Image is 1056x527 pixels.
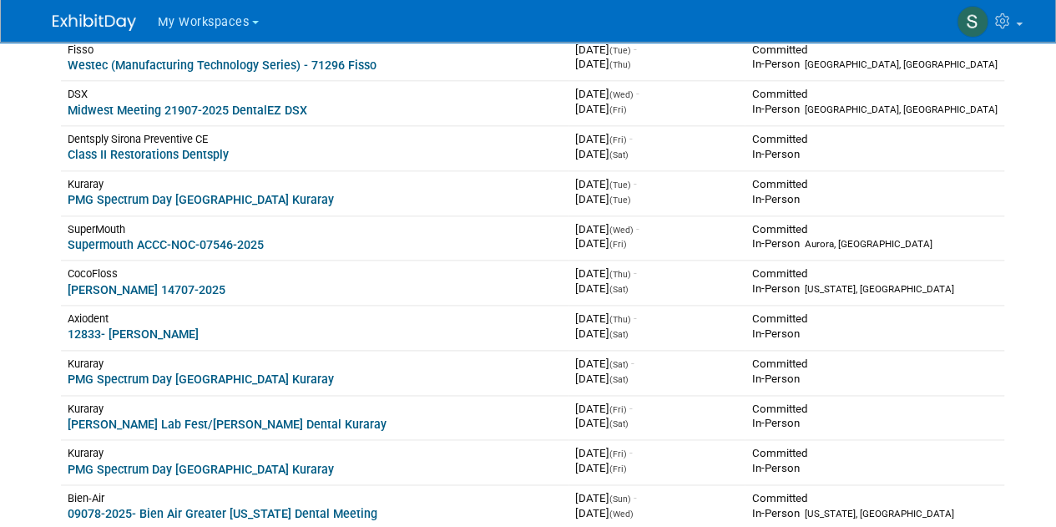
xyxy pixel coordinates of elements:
[636,223,639,236] span: -
[68,132,563,146] div: Dentsply Sirona Preventive CE
[53,14,136,31] img: ExhibitDay
[609,464,627,474] span: (Fri)
[804,283,953,295] span: [US_STATE], [GEOGRAPHIC_DATA]
[636,88,639,100] span: -
[751,43,997,58] div: Committed
[634,492,637,504] span: -
[609,314,631,325] span: (Thu)
[68,193,334,206] a: PMG Spectrum Day [GEOGRAPHIC_DATA] Kuraray
[68,43,563,57] div: Fisso
[804,508,953,519] span: [US_STATE], [GEOGRAPHIC_DATA]
[68,283,225,296] a: [PERSON_NAME] 14707-2025
[575,416,738,431] div: [DATE]
[609,418,629,429] span: (Sat)
[634,178,637,190] span: -
[804,238,932,250] span: Aurora, [GEOGRAPHIC_DATA]
[609,374,629,385] span: (Sat)
[609,269,631,280] span: (Thu)
[751,446,997,461] div: Committed
[568,215,745,261] td: [DATE]
[68,238,264,251] a: Supermouth ACCC-NOC-07546-2025
[609,180,631,190] span: (Tue)
[68,372,334,386] a: PMG Spectrum Day [GEOGRAPHIC_DATA] Kuraray
[568,440,745,485] td: [DATE]
[575,372,738,387] div: [DATE]
[631,357,634,370] span: -
[609,134,627,145] span: (Fri)
[751,491,997,506] div: Committed
[609,225,634,236] span: (Wed)
[568,170,745,215] td: [DATE]
[751,372,997,387] div: In-Person
[609,359,629,370] span: (Sat)
[609,494,631,504] span: (Sun)
[751,312,997,327] div: Committed
[751,357,997,372] div: Committed
[68,58,376,72] a: Westec (Manufacturing Technology Series) - 71296 Fisso
[751,281,997,296] div: In-Person
[68,357,563,371] div: Kuraray
[751,87,997,102] div: Committed
[751,132,997,147] div: Committed
[629,403,633,415] span: -
[804,58,997,70] span: [GEOGRAPHIC_DATA], [GEOGRAPHIC_DATA]
[568,261,745,306] td: [DATE]
[575,461,738,476] div: [DATE]
[575,147,738,162] div: [DATE]
[68,463,334,476] a: PMG Spectrum Day [GEOGRAPHIC_DATA] Kuraray
[575,236,738,251] div: [DATE]
[575,102,738,117] div: [DATE]
[575,57,738,72] div: [DATE]
[68,148,229,161] a: Class II Restorations Dentsply
[68,446,563,460] div: Kuraray
[751,102,997,117] div: In-Person
[568,126,745,171] td: [DATE]
[568,36,745,81] td: [DATE]
[751,147,997,162] div: In-Person
[609,509,634,519] span: (Wed)
[751,506,997,521] div: In-Person
[68,312,563,326] div: Axiodent
[68,507,377,520] a: 09078-2025- Bien Air Greater [US_STATE] Dental Meeting
[609,89,634,100] span: (Wed)
[751,192,997,207] div: In-Person
[629,133,633,145] span: -
[751,177,997,192] div: Committed
[68,402,563,416] div: Kuraray
[158,15,250,29] span: My Workspaces
[68,177,563,191] div: Kuraray
[68,327,199,341] a: 12833- [PERSON_NAME]
[609,195,631,205] span: (Tue)
[751,461,997,476] div: In-Person
[575,192,738,207] div: [DATE]
[751,222,997,237] div: Committed
[751,416,997,431] div: In-Person
[957,6,988,38] img: Sam Murphy
[568,395,745,440] td: [DATE]
[68,418,387,431] a: [PERSON_NAME] Lab Fest/[PERSON_NAME] Dental Kuraray
[568,306,745,351] td: [DATE]
[575,506,738,521] div: [DATE]
[68,491,563,505] div: Bien-Air
[68,266,563,281] div: CocoFloss
[804,104,997,115] span: [GEOGRAPHIC_DATA], [GEOGRAPHIC_DATA]
[609,45,631,56] span: (Tue)
[634,43,637,56] span: -
[629,447,633,459] span: -
[609,448,627,459] span: (Fri)
[609,404,627,415] span: (Fri)
[575,281,738,296] div: [DATE]
[609,284,629,295] span: (Sat)
[609,59,631,70] span: (Thu)
[751,57,997,72] div: In-Person
[68,87,563,101] div: DSX
[68,222,563,236] div: SuperMouth
[609,104,627,115] span: (Fri)
[751,327,997,342] div: In-Person
[68,104,307,117] a: Midwest Meeting 21907-2025 DentalEZ DSX
[751,402,997,417] div: Committed
[751,236,997,251] div: In-Person
[609,149,629,160] span: (Sat)
[568,350,745,395] td: [DATE]
[634,312,637,325] span: -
